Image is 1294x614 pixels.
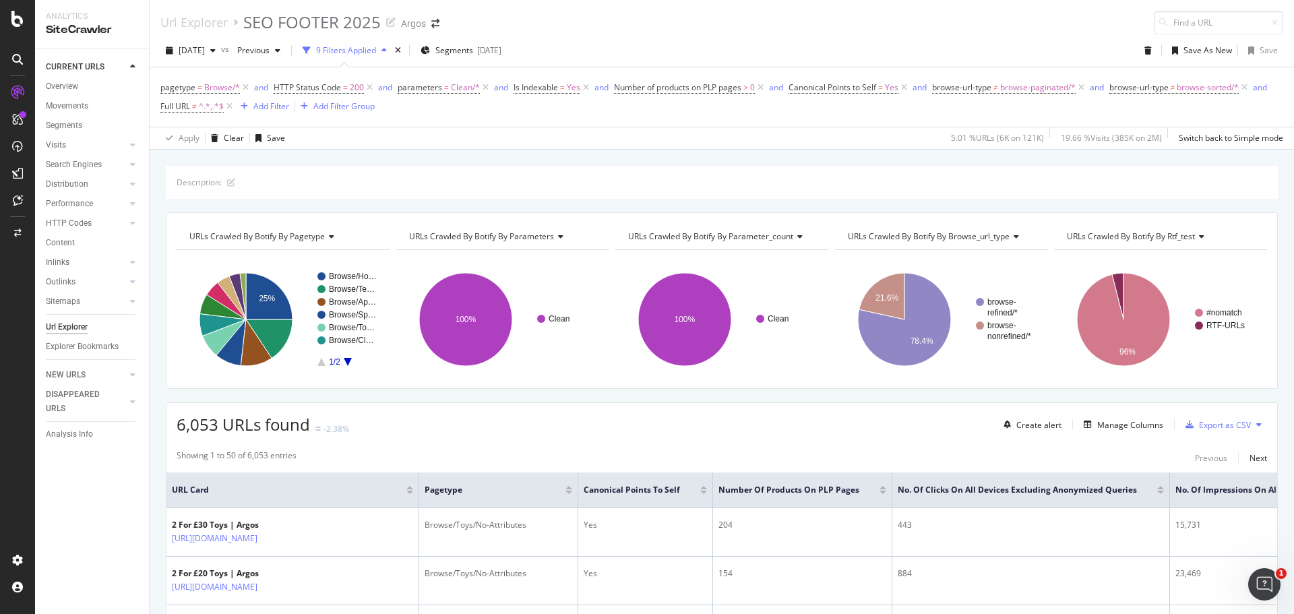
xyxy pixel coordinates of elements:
[316,44,376,56] div: 9 Filters Applied
[932,82,991,93] span: browse-url-type
[425,519,572,531] div: Browse/Toys/No-Attributes
[46,158,102,172] div: Search Engines
[46,368,86,382] div: NEW URLS
[46,80,140,94] a: Overview
[401,17,426,30] div: Argos
[1250,450,1267,466] button: Next
[378,81,392,94] button: and
[46,295,126,309] a: Sitemaps
[435,44,473,56] span: Segments
[769,82,783,93] div: and
[750,78,755,97] span: 0
[274,82,341,93] span: HTTP Status Code
[398,82,442,93] span: parameters
[718,567,886,580] div: 154
[192,100,197,112] span: ≠
[1206,308,1242,317] text: #nomatch
[913,81,927,94] button: and
[1206,321,1245,330] text: RTF-URLs
[160,40,221,61] button: [DATE]
[46,275,75,289] div: Outlinks
[160,127,199,149] button: Apply
[584,567,707,580] div: Yes
[1061,132,1162,144] div: 19.66 % Visits ( 385K on 2M )
[46,11,138,22] div: Analytics
[1173,127,1283,149] button: Switch back to Simple mode
[584,484,680,496] span: Canonical Points to Self
[1260,44,1278,56] div: Save
[987,321,1016,330] text: browse-
[329,357,340,367] text: 1/2
[179,44,205,56] span: 2025 Sep. 24th
[378,82,392,93] div: and
[1183,44,1232,56] div: Save As New
[172,484,403,496] span: URL Card
[329,323,375,332] text: Browse/To…
[1067,231,1195,242] span: URLs Crawled By Botify By rtf_test
[160,82,195,93] span: pagetype
[46,427,93,441] div: Analysis Info
[177,450,297,466] div: Showing 1 to 50 of 6,053 entries
[1090,82,1104,93] div: and
[951,132,1044,144] div: 5.01 % URLs ( 6K on 121K )
[46,158,126,172] a: Search Engines
[46,177,126,191] a: Distribution
[177,261,388,378] div: A chart.
[46,138,126,152] a: Visits
[584,519,707,531] div: Yes
[329,310,376,319] text: Browse/Sp…
[477,44,501,56] div: [DATE]
[494,82,508,93] div: and
[1000,78,1076,97] span: browse-paginated/*
[46,275,126,289] a: Outlinks
[392,44,404,57] div: times
[232,44,270,56] span: Previous
[254,81,268,94] button: and
[329,284,375,294] text: Browse/Te…
[1090,81,1104,94] button: and
[560,82,565,93] span: =
[179,132,199,144] div: Apply
[329,336,374,345] text: Browse/Cl…
[46,197,126,211] a: Performance
[396,261,607,378] svg: A chart.
[594,81,609,94] button: and
[46,255,69,270] div: Inlinks
[172,532,257,545] a: [URL][DOMAIN_NAME]
[718,519,886,531] div: 204
[46,119,140,133] a: Segments
[267,132,285,144] div: Save
[1064,226,1255,247] h4: URLs Crawled By Botify By rtf_test
[172,567,316,580] div: 2 For £20 Toys | Argos
[259,294,275,303] text: 25%
[1097,419,1163,431] div: Manage Columns
[1180,414,1251,435] button: Export as CSV
[46,340,119,354] div: Explorer Bookmarks
[987,332,1031,341] text: nonrefined/*
[910,336,933,346] text: 78.4%
[313,100,375,112] div: Add Filter Group
[1054,261,1265,378] svg: A chart.
[594,82,609,93] div: and
[1154,11,1283,34] input: Find a URL
[197,82,202,93] span: =
[567,78,580,97] span: Yes
[998,414,1061,435] button: Create alert
[187,226,377,247] h4: URLs Crawled By Botify By pagetype
[343,82,348,93] span: =
[46,320,88,334] div: Url Explorer
[769,81,783,94] button: and
[1248,568,1281,601] iframe: Intercom live chat
[46,99,88,113] div: Movements
[350,78,364,97] span: 200
[329,297,376,307] text: Browse/Ap…
[494,81,508,94] button: and
[848,231,1010,242] span: URLs Crawled By Botify By browse_url_type
[172,519,316,531] div: 2 For £30 Toys | Argos
[297,40,392,61] button: 9 Filters Applied
[46,295,80,309] div: Sitemaps
[1276,568,1287,579] span: 1
[615,261,826,378] svg: A chart.
[451,78,480,97] span: Clean/*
